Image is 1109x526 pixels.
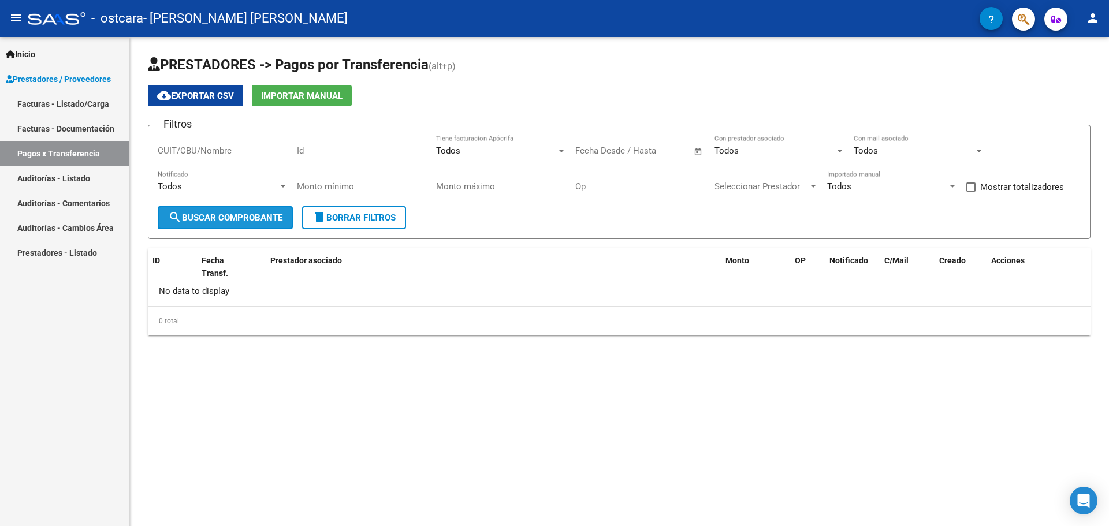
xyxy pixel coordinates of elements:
datatable-header-cell: Notificado [825,248,880,286]
span: ID [152,256,160,265]
span: Borrar Filtros [312,212,396,223]
mat-icon: delete [312,210,326,224]
span: Prestador asociado [270,256,342,265]
div: Open Intercom Messenger [1070,487,1097,514]
span: Exportar CSV [157,91,234,101]
div: No data to display [148,277,1091,306]
mat-icon: person [1086,11,1100,25]
span: Monto [725,256,749,265]
span: Seleccionar Prestador [714,181,808,192]
span: Buscar Comprobante [168,212,282,223]
span: Creado [939,256,966,265]
mat-icon: cloud_download [157,88,171,102]
mat-icon: menu [9,11,23,25]
datatable-header-cell: Monto [721,248,790,286]
span: PRESTADORES -> Pagos por Transferencia [148,57,429,73]
span: Importar Manual [261,91,343,101]
span: - ostcara [91,6,143,31]
button: Buscar Comprobante [158,206,293,229]
datatable-header-cell: Prestador asociado [266,248,721,286]
span: Prestadores / Proveedores [6,73,111,85]
span: Todos [854,146,878,156]
mat-icon: search [168,210,182,224]
span: Todos [827,181,851,192]
span: Todos [714,146,739,156]
h3: Filtros [158,116,198,132]
button: Open calendar [692,145,705,158]
span: Todos [158,181,182,192]
span: (alt+p) [429,61,456,72]
datatable-header-cell: Acciones [987,248,1091,286]
span: Inicio [6,48,35,61]
span: Mostrar totalizadores [980,180,1064,194]
span: - [PERSON_NAME] [PERSON_NAME] [143,6,348,31]
span: Fecha Transf. [202,256,228,278]
button: Importar Manual [252,85,352,106]
datatable-header-cell: OP [790,248,825,286]
button: Borrar Filtros [302,206,406,229]
div: 0 total [148,307,1091,335]
datatable-header-cell: C/Mail [880,248,935,286]
input: Fecha inicio [575,146,622,156]
span: OP [795,256,806,265]
button: Exportar CSV [148,85,243,106]
span: C/Mail [884,256,909,265]
span: Acciones [991,256,1025,265]
datatable-header-cell: ID [148,248,197,286]
span: Notificado [829,256,868,265]
span: Todos [436,146,460,156]
datatable-header-cell: Creado [935,248,987,286]
input: Fecha fin [632,146,689,156]
datatable-header-cell: Fecha Transf. [197,248,249,286]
